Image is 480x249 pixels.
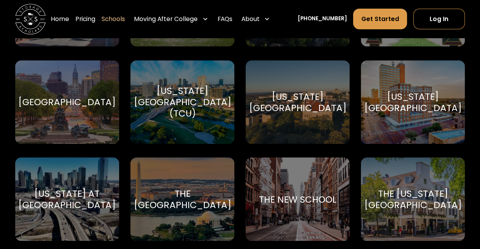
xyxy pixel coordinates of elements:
[102,8,125,29] a: Schools
[241,14,260,23] div: About
[134,85,231,119] div: [US_STATE][GEOGRAPHIC_DATA] (TCU)
[131,8,211,29] div: Moving After College
[298,15,347,23] a: [PHONE_NUMBER]
[246,157,350,241] a: Go to selected school
[361,60,465,144] a: Go to selected school
[413,9,465,29] a: Log In
[259,194,337,205] div: The New School
[249,91,346,113] div: [US_STATE][GEOGRAPHIC_DATA]
[75,8,95,29] a: Pricing
[134,188,231,210] div: The [GEOGRAPHIC_DATA]
[361,157,465,241] a: Go to selected school
[246,60,350,144] a: Go to selected school
[130,60,234,144] a: Go to selected school
[15,4,46,34] img: Storage Scholars main logo
[18,188,116,210] div: [US_STATE] at [GEOGRAPHIC_DATA]
[15,4,46,34] a: home
[15,157,119,241] a: Go to selected school
[18,96,116,108] div: [GEOGRAPHIC_DATA]
[15,60,119,144] a: Go to selected school
[238,8,273,29] div: About
[364,91,462,113] div: [US_STATE][GEOGRAPHIC_DATA]
[134,14,198,23] div: Moving After College
[217,8,232,29] a: FAQs
[130,157,234,241] a: Go to selected school
[353,9,407,29] a: Get Started
[364,188,462,210] div: The [US_STATE][GEOGRAPHIC_DATA]
[51,8,69,29] a: Home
